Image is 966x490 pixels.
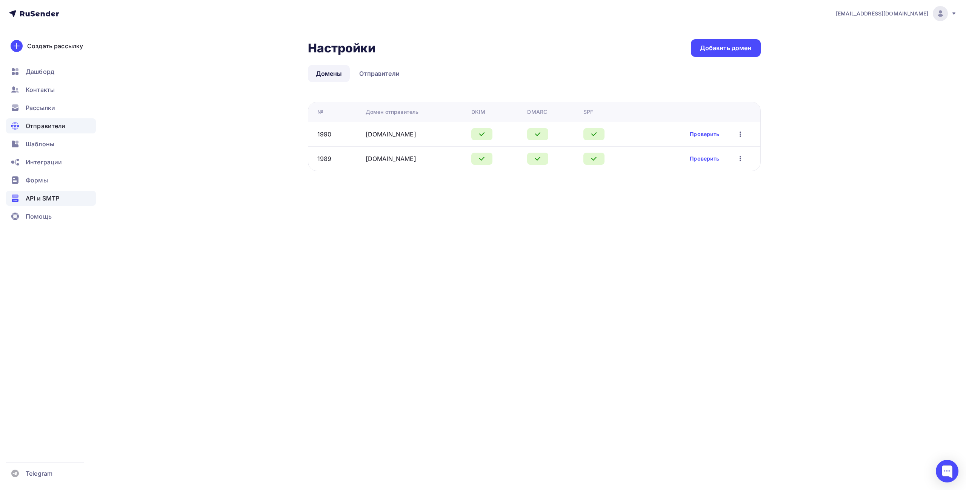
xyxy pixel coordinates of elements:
[351,65,408,82] a: Отправители
[308,41,375,56] h2: Настройки
[26,158,62,167] span: Интеграции
[26,103,55,112] span: Рассылки
[700,44,752,52] div: Добавить домен
[6,100,96,115] a: Рассылки
[6,118,96,133] a: Отправители
[26,194,59,203] span: API и SMTP
[690,130,719,138] a: Проверить
[317,154,332,163] div: 1989
[471,108,486,116] div: DKIM
[366,155,416,162] a: [DOMAIN_NAME]
[308,65,350,82] a: Домены
[836,10,928,17] span: [EMAIL_ADDRESS][DOMAIN_NAME]
[6,64,96,79] a: Дашборд
[6,82,96,97] a: Контакты
[26,176,48,185] span: Формы
[6,136,96,152] a: Шаблоны
[583,108,593,116] div: SPF
[26,139,54,149] span: Шаблоны
[26,85,55,94] span: Контакты
[26,121,66,130] span: Отправители
[317,108,323,116] div: №
[26,67,54,76] span: Дашборд
[836,6,957,21] a: [EMAIL_ADDRESS][DOMAIN_NAME]
[27,41,83,51] div: Создать рассылку
[26,469,52,478] span: Telegram
[317,130,332,139] div: 1990
[26,212,52,221] span: Помощь
[366,108,418,116] div: Домен отправитель
[527,108,547,116] div: DMARC
[6,173,96,188] a: Формы
[366,130,416,138] a: [DOMAIN_NAME]
[690,155,719,162] a: Проверить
